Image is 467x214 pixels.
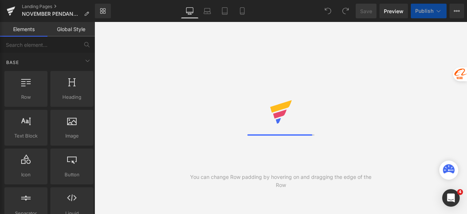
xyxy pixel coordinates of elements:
[7,171,45,179] span: Icon
[216,4,233,18] a: Tablet
[53,171,91,179] span: Button
[181,4,198,18] a: Desktop
[188,173,374,189] div: You can change Row padding by hovering on and dragging the edge of the Row
[53,132,91,140] span: Image
[442,189,460,207] iframe: Intercom live chat
[7,93,45,101] span: Row
[384,7,404,15] span: Preview
[22,11,81,17] span: NOVEMBER PENDANT NECKLACE
[360,7,372,15] span: Save
[233,4,251,18] a: Mobile
[22,4,95,10] a: Landing Pages
[7,132,45,140] span: Text Block
[321,4,335,18] button: Undo
[415,8,433,14] span: Publish
[411,4,447,18] button: Publish
[449,4,464,18] button: More
[95,4,111,18] a: New Library
[53,93,91,101] span: Heading
[338,4,353,18] button: Redo
[379,4,408,18] a: Preview
[457,189,463,195] span: 4
[198,4,216,18] a: Laptop
[5,59,20,66] span: Base
[47,22,95,37] a: Global Style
